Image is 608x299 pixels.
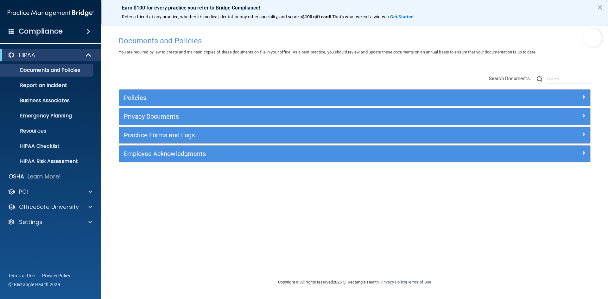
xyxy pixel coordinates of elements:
input: Search [547,74,591,84]
p: HIPAA Checklist [4,143,91,149]
a: Terms of Use [407,280,431,284]
span: Refer a friend at any practice, whether it's medical, dental, or any other speciality, and score a [122,14,302,19]
p: Resources [4,128,91,134]
p: Settings [19,218,42,226]
button: Close [597,2,603,12]
a: Settings [8,218,92,226]
img: ic-search.3b580494.png [537,76,542,82]
a: Terms of Use [8,272,35,279]
a: Employee Acknowledgments [124,149,586,159]
p: Report an Incident [4,82,91,89]
strong: $100 gift card [302,14,330,19]
h5: Privacy Documents [124,113,468,120]
p: OSHA [9,173,24,180]
a: Privacy Documents [124,111,586,121]
p: Earn $100 for every practice you refer to Bridge Compliance! [122,5,587,11]
p: OfficeSafe University [19,203,79,211]
p: Documents and Policies [4,67,91,73]
a: OfficeSafe University [8,203,92,211]
h5: Policies [124,94,468,101]
p: Business Associates [4,97,91,104]
a: Practice Forms and Logs [124,130,586,140]
span: ! That's what we call a win-win. [330,14,390,19]
p: PCI [19,188,28,196]
span: Search Documents: [489,76,531,81]
h5: Employee Acknowledgments [124,150,468,157]
a: Privacy Policy [42,272,71,279]
span: You are required by law to create and maintain copies of these documents on file in your office. ... [119,50,536,54]
a: Policies [124,93,586,103]
a: Privacy Policy [381,280,406,284]
h4: Documents and Policies [119,37,591,45]
strong: Get Started [390,14,414,19]
a: HIPAA [8,51,92,59]
h5: Practice Forms and Logs [124,132,468,139]
a: PCI [8,188,92,196]
a: Get Started [390,14,415,19]
p: HIPAA Risk Assessment [4,158,91,165]
p: HIPAA [19,51,35,59]
div: Copyright © All rights reserved 2025 @ Rectangle Health | | [239,272,470,292]
img: PMB logo [8,7,94,19]
span: Ⓒ Rectangle Health 2024 [8,281,60,288]
button: Open Resource Center [583,28,602,47]
p: Learn More! [28,173,61,180]
p: Emergency Planning [4,113,91,119]
h4: Compliance [19,27,63,36]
